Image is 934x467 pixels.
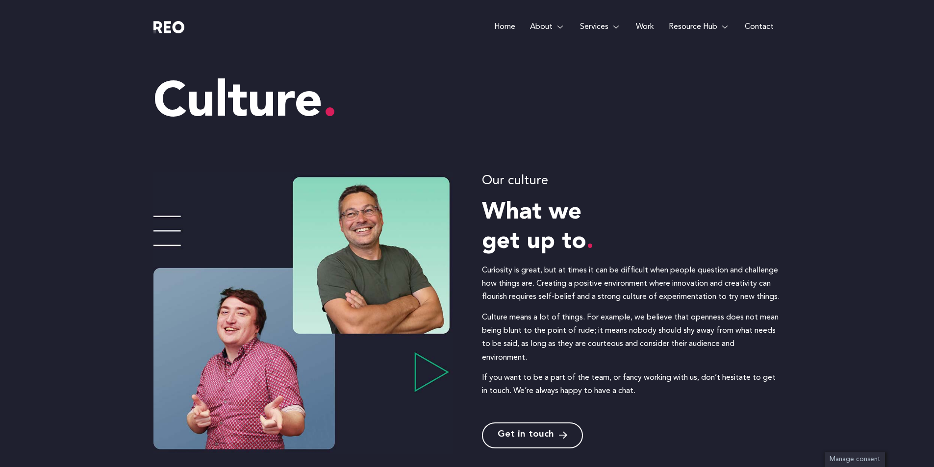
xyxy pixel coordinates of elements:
[498,431,554,440] span: Get in touch
[482,172,781,191] h4: Our culture
[482,371,781,398] p: If you want to be a part of the team, or fancy working with us, don’t hesitate to get in touch. W...
[482,422,583,448] a: Get in touch
[482,264,781,304] p: Curiosity is great, but at times it can be difficult when people question and challenge how thing...
[482,201,594,254] span: What we get up to
[482,311,781,365] p: Culture means a lot of things. For example, we believe that openness does not mean being blunt to...
[830,456,880,463] span: Manage consent
[153,78,337,127] span: Culture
